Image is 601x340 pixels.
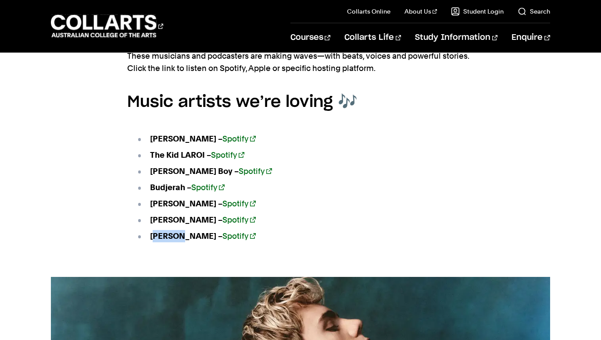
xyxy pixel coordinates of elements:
[239,166,272,176] a: Spotify
[344,23,401,52] a: Collarts Life
[150,215,256,224] strong: [PERSON_NAME] –
[222,199,256,208] a: Spotify
[150,183,225,192] strong: Budjerah –
[404,7,437,16] a: About Us
[512,23,550,52] a: Enquire
[222,231,256,241] a: Spotify
[127,90,474,114] h4: Music artists we’re loving 🎶
[127,50,474,74] p: These musicians and podcasters are making waves—with beats, voices and powerful stories. Click th...
[451,7,504,16] a: Student Login
[518,7,550,16] a: Search
[415,23,497,52] a: Study Information
[222,134,256,143] a: Spotify
[347,7,390,16] a: Collarts Online
[150,166,272,176] strong: [PERSON_NAME] Boy –
[211,150,244,159] a: Spotify
[222,215,256,224] a: Spotify
[150,134,256,143] strong: [PERSON_NAME] –
[150,231,256,241] strong: [PERSON_NAME] –
[290,23,330,52] a: Courses
[51,14,163,39] div: Go to homepage
[150,150,244,159] strong: The Kid LAROI –
[191,183,225,192] a: Spotify
[150,199,256,208] strong: [PERSON_NAME] –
